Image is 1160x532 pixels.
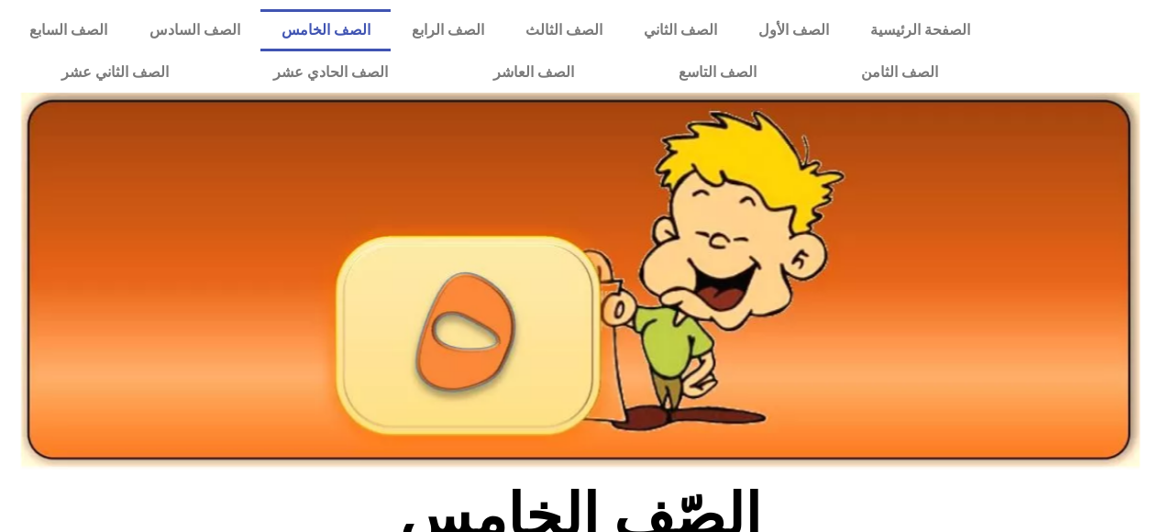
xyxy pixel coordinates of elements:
[260,9,391,51] a: الصف الخامس
[626,51,809,94] a: الصف التاسع
[391,9,504,51] a: الصف الرابع
[623,9,737,51] a: الصف الثاني
[809,51,990,94] a: الصف الثامن
[221,51,440,94] a: الصف الحادي عشر
[9,51,221,94] a: الصف الثاني عشر
[849,9,990,51] a: الصفحة الرئيسية
[737,9,849,51] a: الصف الأول
[504,9,623,51] a: الصف الثالث
[441,51,626,94] a: الصف العاشر
[9,9,128,51] a: الصف السابع
[128,9,260,51] a: الصف السادس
